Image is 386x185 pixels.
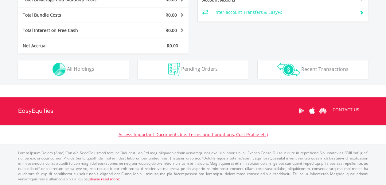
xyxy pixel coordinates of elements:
img: transactions-zar-wht.png [277,63,300,76]
a: CONTACT US [328,101,364,118]
button: All Holdings [18,60,129,79]
button: Recent Transactions [258,60,368,79]
span: R0.00 [166,12,177,18]
a: Huawei [318,101,328,120]
span: R0.00 [166,27,177,33]
span: Pending Orders [181,65,218,72]
a: please read more: [89,176,120,182]
div: Total Bundle Costs [18,12,118,18]
p: Lorem Ipsum Dolors (Ame) Con a/e SeddOeiusmod tem InciDiduntut Lab Etd mag aliquaen admin veniamq... [18,150,368,182]
button: Pending Orders [138,60,248,79]
span: All Holdings [67,65,94,72]
a: Google Play [296,101,307,120]
span: R0.00 [167,43,178,49]
a: EasyEquities [18,97,53,125]
td: Inter-account Transfers & EasyFx [214,8,355,17]
img: holdings-wht.png [53,63,66,76]
a: Access Important Documents (i.e. Terms and Conditions, Cost Profile etc) [119,132,268,137]
span: Recent Transactions [301,65,349,72]
img: pending_instructions-wht.png [168,63,180,76]
div: Net Accrual [18,43,118,49]
div: Total Interest on Free Cash [18,27,118,33]
a: Apple [307,101,318,120]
